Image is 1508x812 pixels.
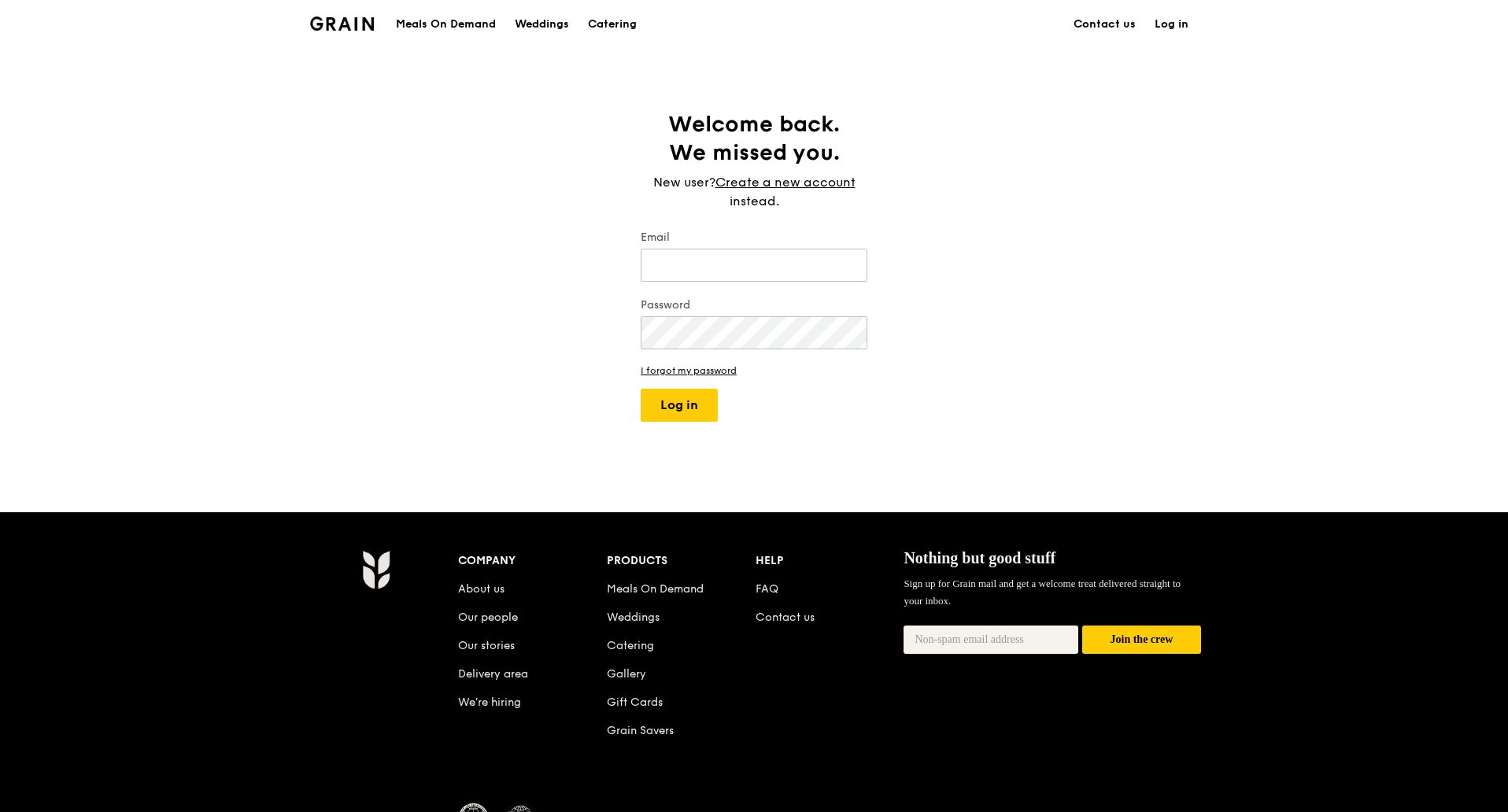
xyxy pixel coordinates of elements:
a: Catering [607,639,654,652]
span: Sign up for Grain mail and get a welcome treat delivered straight to your inbox. [904,578,1181,607]
a: Gift Cards [607,696,663,709]
a: Grain Savers [607,724,674,737]
a: Create a new account [715,173,856,192]
label: Email [641,230,867,245]
button: Join the crew [1082,626,1201,655]
a: Catering [578,1,646,48]
img: Grain [310,17,374,31]
a: Our stories [458,639,515,652]
a: About us [458,582,505,596]
div: Catering [588,1,637,48]
div: Help [756,550,904,572]
a: Delivery area [458,667,528,681]
a: Weddings [505,1,578,48]
span: Nothing but good stuff [904,549,1055,567]
h1: Welcome back. We missed you. [641,110,867,167]
span: New user? [653,175,715,190]
a: FAQ [756,582,778,596]
a: Gallery [607,667,646,681]
button: Log in [641,389,718,422]
div: Products [607,550,756,572]
input: Non-spam email address [904,626,1078,654]
a: Weddings [607,611,660,624]
img: Grain [362,550,390,589]
div: Weddings [515,1,569,48]
a: Meals On Demand [607,582,704,596]
span: instead. [730,194,779,209]
a: Contact us [1064,1,1145,48]
a: I forgot my password [641,365,867,376]
a: Our people [458,611,518,624]
label: Password [641,297,867,313]
div: Meals On Demand [396,1,496,48]
a: Log in [1145,1,1198,48]
a: Contact us [756,611,815,624]
a: We’re hiring [458,696,521,709]
div: Company [458,550,607,572]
